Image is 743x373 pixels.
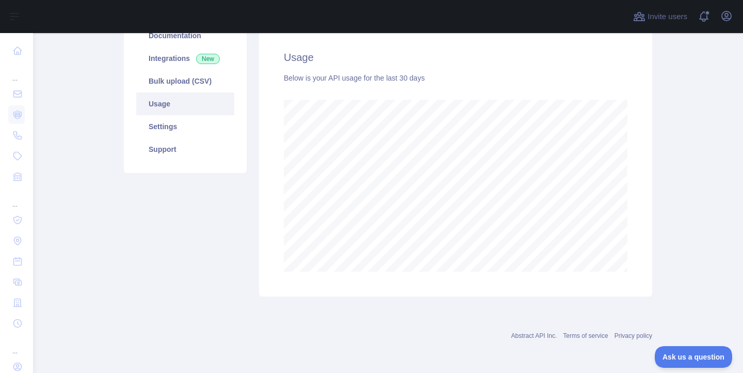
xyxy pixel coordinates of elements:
[631,8,689,25] button: Invite users
[284,73,627,83] div: Below is your API usage for the last 30 days
[8,188,25,209] div: ...
[136,24,234,47] a: Documentation
[511,332,557,339] a: Abstract API Inc.
[136,92,234,115] a: Usage
[8,62,25,83] div: ...
[136,138,234,161] a: Support
[136,47,234,70] a: Integrations New
[284,50,627,65] h2: Usage
[615,332,652,339] a: Privacy policy
[196,54,220,64] span: New
[563,332,608,339] a: Terms of service
[648,11,687,23] span: Invite users
[136,115,234,138] a: Settings
[655,346,733,368] iframe: Toggle Customer Support
[136,70,234,92] a: Bulk upload (CSV)
[8,335,25,355] div: ...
